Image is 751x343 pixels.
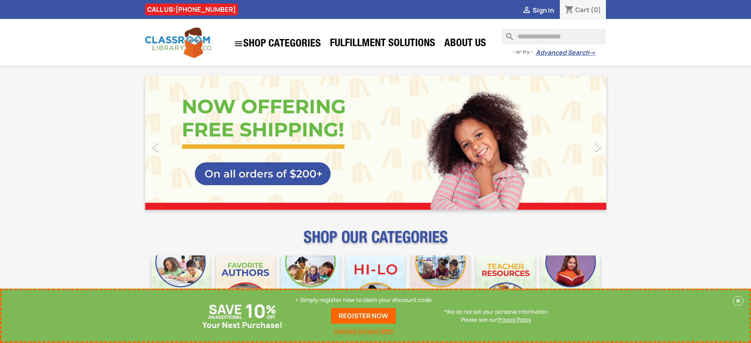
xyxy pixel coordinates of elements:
i:  [145,137,165,157]
a: SHOP CATEGORIES [230,35,325,52]
ul: Carousel container [145,76,606,210]
img: CLC_Phonics_And_Decodables_Mobile.jpg [281,255,340,314]
img: CLC_HiLo_Mobile.jpg [346,255,405,314]
img: CLC_Favorite_Authors_Mobile.jpg [216,255,275,314]
span: - or try - [512,48,536,56]
i:  [234,39,243,48]
i:  [588,137,608,157]
img: Classroom Library Company [145,28,212,58]
img: CLC_Bulk_Mobile.jpg [151,255,210,314]
span: Sign in [533,6,554,15]
a: Fulfillment Solutions [326,36,439,52]
i:  [522,6,531,15]
div: CALL US: [145,4,238,15]
img: CLC_Fiction_Nonfiction_Mobile.jpg [411,255,470,314]
i: shopping_cart [565,6,574,15]
a: Next [537,76,606,210]
a: Advanced Search→ [536,49,595,57]
span: Cart [575,6,589,14]
input: Search [502,29,606,45]
span: (0) [591,6,601,14]
a: [PHONE_NUMBER] [175,5,236,14]
a: About Us [440,36,490,52]
p: SHOP OUR CATEGORIES [145,235,606,249]
img: CLC_Teacher_Resources_Mobile.jpg [476,255,535,314]
img: CLC_Dyslexia_Mobile.jpg [541,255,600,314]
a:  Sign in [522,6,554,15]
span: → [589,49,595,57]
i: search [502,29,511,38]
a: Previous [145,76,214,210]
